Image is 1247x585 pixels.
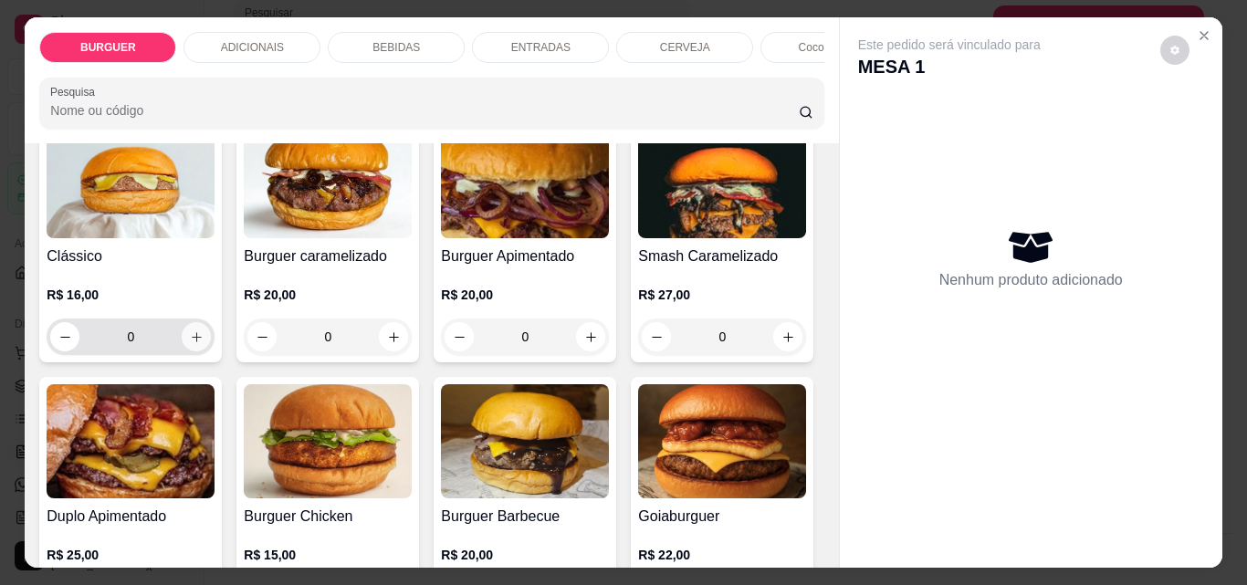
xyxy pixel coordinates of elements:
h4: Goiaburguer [638,506,806,528]
button: decrease-product-quantity [445,322,474,351]
img: product-image [244,384,412,498]
p: R$ 20,00 [244,286,412,304]
img: product-image [441,124,609,238]
label: Pesquisa [50,84,101,99]
h4: Smash Caramelizado [638,245,806,267]
h4: Burguer Chicken [244,506,412,528]
p: R$ 22,00 [638,546,806,564]
img: product-image [244,124,412,238]
button: decrease-product-quantity [50,322,79,351]
input: Pesquisa [50,101,799,120]
h4: Burguer Apimentado [441,245,609,267]
p: Nenhum produto adicionado [939,269,1123,291]
p: ENTRADAS [511,40,571,55]
button: increase-product-quantity [576,322,605,351]
p: R$ 25,00 [47,546,215,564]
p: R$ 27,00 [638,286,806,304]
h4: Burguer caramelizado [244,245,412,267]
button: decrease-product-quantity [1160,36,1189,65]
p: R$ 20,00 [441,546,609,564]
img: product-image [441,384,609,498]
img: product-image [638,124,806,238]
p: R$ 20,00 [441,286,609,304]
button: decrease-product-quantity [642,322,671,351]
button: increase-product-quantity [379,322,408,351]
img: product-image [638,384,806,498]
p: Este pedido será vinculado para [858,36,1041,54]
p: MESA 1 [858,54,1041,79]
img: product-image [47,384,215,498]
button: Close [1189,21,1219,50]
button: decrease-product-quantity [247,322,277,351]
img: product-image [47,124,215,238]
h4: Clássico [47,245,215,267]
p: CERVEJA [660,40,710,55]
button: increase-product-quantity [773,322,802,351]
h4: Burguer Barbecue [441,506,609,528]
p: Coco gelado [799,40,860,55]
p: R$ 16,00 [47,286,215,304]
p: R$ 15,00 [244,546,412,564]
button: increase-product-quantity [182,322,211,351]
h4: Duplo Apimentado [47,506,215,528]
p: BURGUER [80,40,136,55]
p: BEBIDAS [372,40,420,55]
p: ADICIONAIS [221,40,284,55]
